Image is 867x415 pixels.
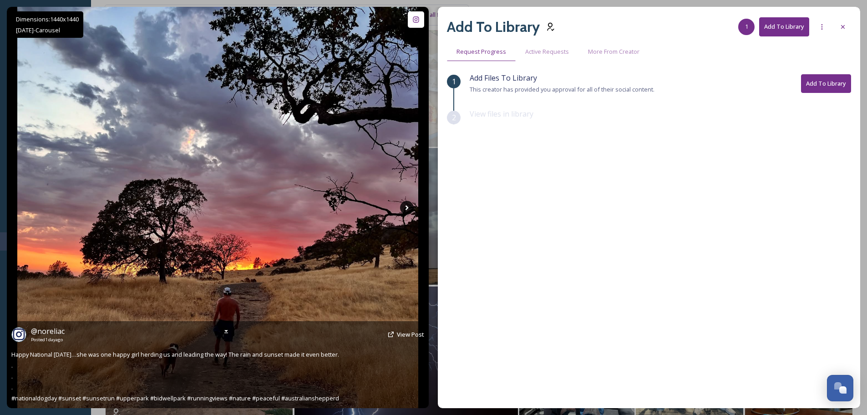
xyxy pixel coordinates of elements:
[759,17,809,36] button: Add To Library
[470,109,533,119] span: View files in library
[827,375,853,401] button: Open Chat
[11,350,340,402] span: Happy National [DATE]…she was one happy girl herding us and leading the way! The rain and sunset ...
[447,16,540,38] h2: Add To Library
[397,330,424,338] span: View Post
[470,85,654,93] span: This creator has provided you approval for all of their social content.
[16,26,60,34] span: [DATE] - Carousel
[16,15,79,23] span: Dimensions: 1440 x 1440
[31,326,65,336] span: @ noreliac
[470,73,537,83] span: Add Files To Library
[801,74,851,93] button: Add To Library
[588,47,639,56] span: More From Creator
[452,112,456,123] span: 2
[31,326,65,337] a: @noreliac
[31,337,65,343] span: Posted 1 day ago
[745,22,748,31] span: 1
[525,47,569,56] span: Active Requests
[17,7,418,408] img: Happy National Dog Day…she was one happy girl herding us and leading the way! The rain and sunset...
[397,330,424,339] a: View Post
[452,76,456,87] span: 1
[456,47,506,56] span: Request Progress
